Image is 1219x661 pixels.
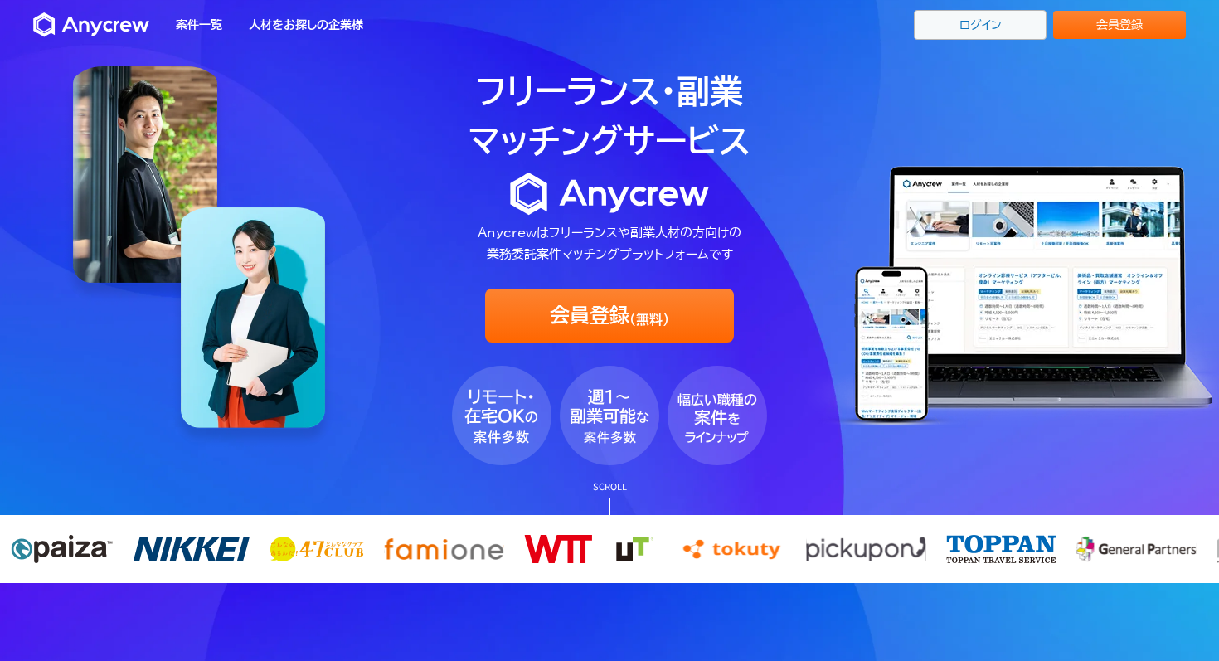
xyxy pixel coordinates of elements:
a: 人材をお探しの企業様 [249,19,363,31]
a: 会員登録 [1053,11,1186,39]
img: logo [510,173,709,216]
img: paiza [8,535,110,563]
h1: フリーランス・副業 マッチングサービス [452,66,767,166]
img: toppan [944,535,1054,563]
img: famione [381,535,502,563]
img: pickupon [804,535,924,563]
img: ut [609,535,655,563]
img: nikkei [130,537,248,561]
img: m-out inc. [1074,535,1194,563]
a: ログイン [914,10,1047,40]
img: fv_bubble3 [668,366,767,465]
a: 会員登録(無料) [485,289,734,343]
img: Anycrew [33,12,149,37]
img: fv_bubble2 [560,366,659,465]
img: fv_bubble1 [452,366,551,465]
span: 会員登録 [550,304,629,328]
img: 47club [268,537,362,561]
img: tokuty [675,535,784,563]
img: wtt [522,535,590,563]
p: SCROLL [589,482,630,491]
p: Anycrewはフリーランスや副業人材の方向けの 業務委託案件マッチングプラットフォームです [452,222,767,266]
a: 案件一覧 [176,19,222,31]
